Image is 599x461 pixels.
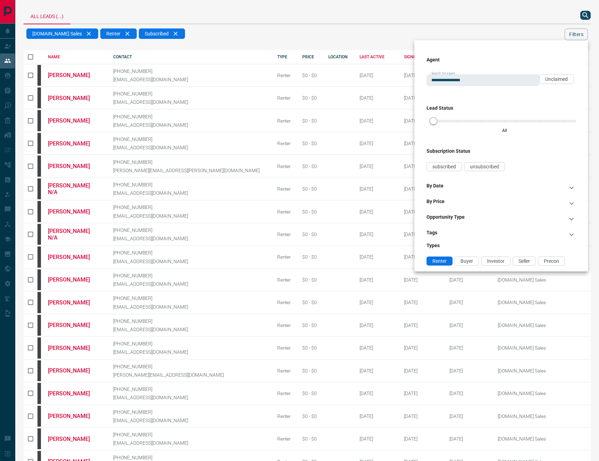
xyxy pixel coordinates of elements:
h3: Agent [427,57,576,62]
div: subscribed [427,162,462,171]
span: Buyer [461,258,473,264]
h3: Lead Status [427,105,576,111]
p: All [433,127,576,134]
div: Buyer [455,257,479,266]
div: Opportunity Type [427,211,576,227]
h3: By Date [427,183,444,188]
h3: By Price [427,199,445,204]
div: Renter [427,257,453,266]
h3: Opportunity Type [427,214,465,220]
span: unsubscribed [470,164,499,169]
span: Seller [518,258,530,264]
h3: Subscription Status [427,148,576,154]
span: Precon [544,258,559,264]
div: Unclaimed [539,74,574,84]
h3: Tags [427,230,437,235]
div: Tags [427,227,576,242]
span: Renter [432,258,447,264]
span: Unclaimed [545,76,568,82]
div: Investor [481,257,511,266]
div: unsubscribed [464,162,505,171]
div: Seller [513,257,536,266]
div: By Price [427,196,576,211]
div: By Date [427,180,576,195]
h3: Types [427,243,576,248]
span: subscribed [432,164,456,169]
label: Search for agent [431,71,455,76]
div: Precon [538,257,565,266]
span: Investor [487,258,505,264]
